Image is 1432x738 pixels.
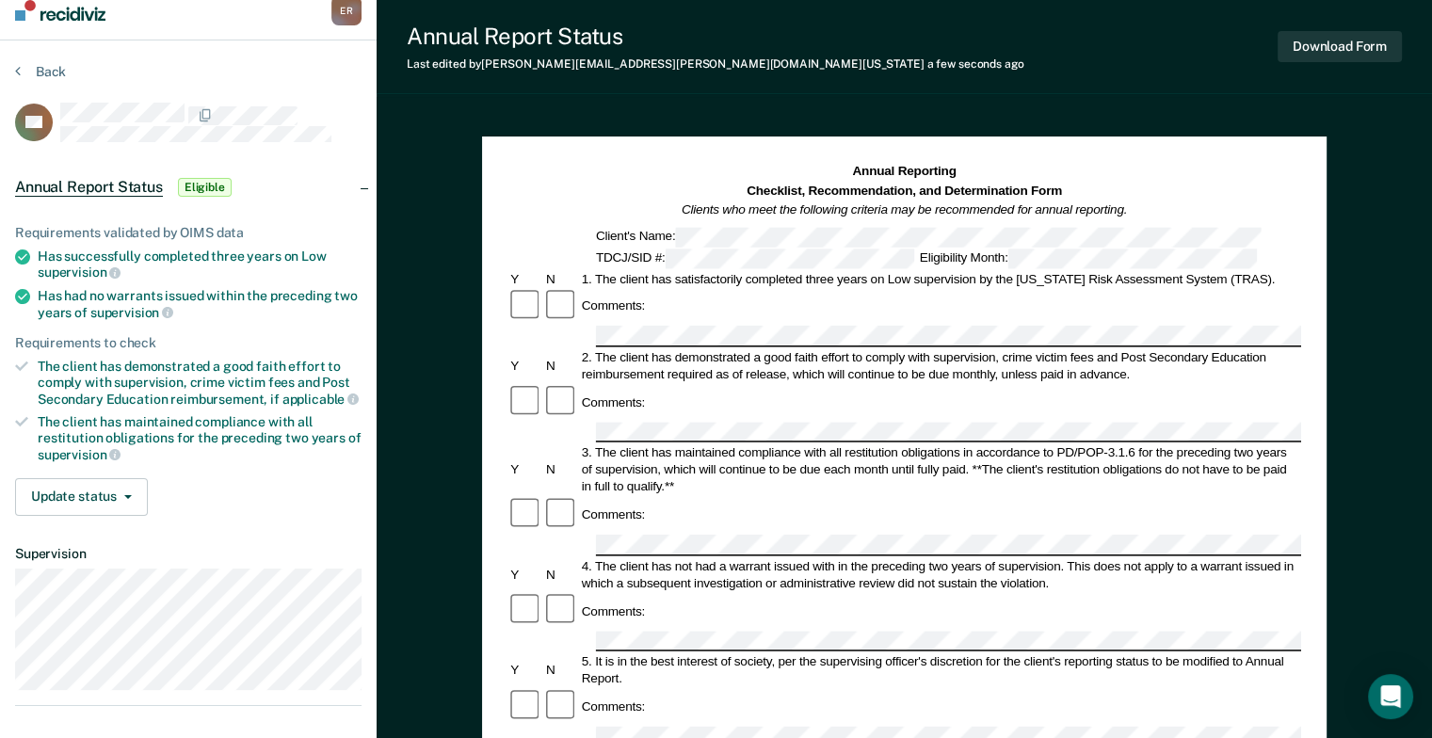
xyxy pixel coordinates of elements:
[579,506,648,523] div: Comments:
[507,461,543,478] div: Y
[178,178,232,197] span: Eligible
[579,269,1301,286] div: 1. The client has satisfactorily completed three years on Low supervision by the [US_STATE] Risk ...
[15,335,362,351] div: Requirements to check
[543,566,579,583] div: N
[579,297,648,314] div: Comments:
[543,461,579,478] div: N
[853,164,957,178] strong: Annual Reporting
[15,478,148,516] button: Update status
[682,202,1127,217] em: Clients who meet the following criteria may be recommended for annual reporting.
[282,392,359,407] span: applicable
[15,546,362,562] dt: Supervision
[543,357,579,374] div: N
[407,23,1024,50] div: Annual Report Status
[15,178,163,197] span: Annual Report Status
[593,227,1264,247] div: Client's Name:
[90,305,173,320] span: supervision
[579,698,648,715] div: Comments:
[38,414,362,462] div: The client has maintained compliance with all restitution obligations for the preceding two years of
[38,447,121,462] span: supervision
[38,359,362,407] div: The client has demonstrated a good faith effort to comply with supervision, crime victim fees and...
[543,662,579,679] div: N
[543,269,579,286] div: N
[1368,674,1413,719] div: Open Intercom Messenger
[579,602,648,619] div: Comments:
[579,393,648,410] div: Comments:
[579,348,1301,382] div: 2. The client has demonstrated a good faith effort to comply with supervision, crime victim fees ...
[507,357,543,374] div: Y
[38,288,362,320] div: Has had no warrants issued within the preceding two years of
[579,444,1301,495] div: 3. The client has maintained compliance with all restitution obligations in accordance to PD/POP-...
[15,225,362,241] div: Requirements validated by OIMS data
[579,653,1301,687] div: 5. It is in the best interest of society, per the supervising officer's discretion for the client...
[1278,31,1402,62] button: Download Form
[38,249,362,281] div: Has successfully completed three years on Low
[593,249,917,268] div: TDCJ/SID #:
[917,249,1260,268] div: Eligibility Month:
[507,269,543,286] div: Y
[407,57,1024,71] div: Last edited by [PERSON_NAME][EMAIL_ADDRESS][PERSON_NAME][DOMAIN_NAME][US_STATE]
[15,63,66,80] button: Back
[579,557,1301,591] div: 4. The client has not had a warrant issued with in the preceding two years of supervision. This d...
[38,265,121,280] span: supervision
[507,566,543,583] div: Y
[747,183,1062,197] strong: Checklist, Recommendation, and Determination Form
[927,57,1024,71] span: a few seconds ago
[507,662,543,679] div: Y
